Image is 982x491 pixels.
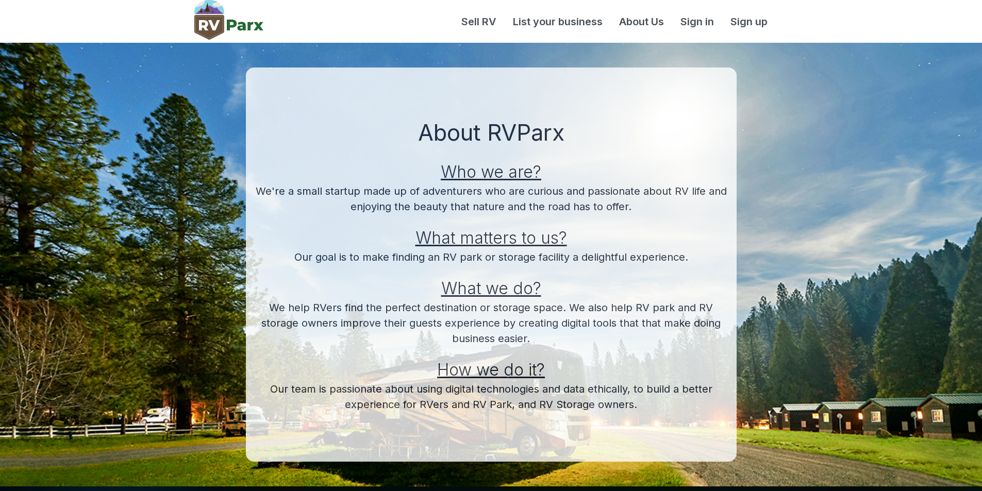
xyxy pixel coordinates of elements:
h2: Who we are? [250,148,733,183]
a: List your business [505,14,611,29]
h2: What matters to us? [250,214,733,249]
a: About Us [611,14,672,29]
h1: About RVParx [250,117,733,148]
p: Our team is passionate about using digital technologies and data ethically, to build a better exp... [250,381,733,412]
p: We help RVers find the perfect destination or storage space. We also help RV park and RV storage ... [250,300,733,346]
p: We're a small startup made up of adventurers who are curious and passionate about RV life and enj... [250,183,733,214]
p: Our goal is to make finding an RV park or storage facility a delightful experience. [250,249,733,265]
a: Sell RV [453,14,505,29]
h2: How we do it? [250,346,733,381]
h2: What we do? [250,265,733,300]
a: Sign up [722,14,776,29]
a: Sign in [672,14,722,29]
